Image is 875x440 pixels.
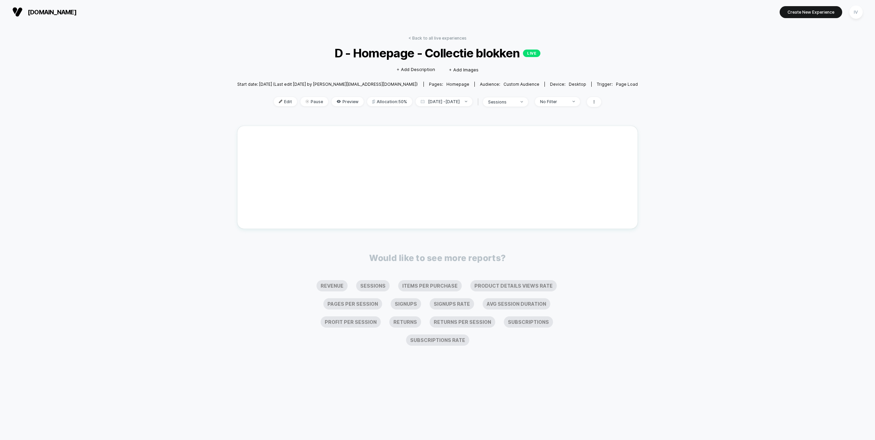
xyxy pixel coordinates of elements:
[573,101,575,102] img: end
[389,316,421,328] li: Returns
[317,280,348,291] li: Revenue
[396,66,435,73] span: + Add Description
[504,316,553,328] li: Subscriptions
[430,298,474,310] li: Signups Rate
[408,36,467,41] a: < Back to all live experiences
[300,97,328,106] span: Pause
[849,5,863,19] div: IV
[569,82,586,87] span: desktop
[372,100,375,104] img: rebalance
[780,6,842,18] button: Create New Experience
[406,334,469,346] li: Subscriptions Rate
[369,253,506,263] p: Would like to see more reports?
[544,82,591,87] span: Device:
[279,100,282,103] img: edit
[446,82,469,87] span: homepage
[421,100,425,103] img: calendar
[321,316,381,328] li: Profit Per Session
[597,82,638,87] div: Trigger:
[28,9,77,16] span: [DOMAIN_NAME]
[416,97,472,106] span: [DATE] - [DATE]
[398,280,462,291] li: Items Per Purchase
[10,6,79,17] button: [DOMAIN_NAME]
[12,7,23,17] img: Visually logo
[503,82,539,87] span: Custom Audience
[470,280,557,291] li: Product Details Views Rate
[356,280,390,291] li: Sessions
[847,5,865,19] button: IV
[274,97,297,106] span: Edit
[488,99,515,105] div: sessions
[465,101,467,102] img: end
[430,316,495,328] li: Returns Per Session
[449,67,479,72] span: + Add Images
[367,97,412,106] span: Allocation: 50%
[480,82,539,87] div: Audience:
[523,50,540,57] p: LIVE
[391,298,421,310] li: Signups
[616,82,638,87] span: Page Load
[429,82,469,87] div: Pages:
[476,97,483,107] span: |
[237,82,418,87] span: Start date: [DATE] (Last edit [DATE] by [PERSON_NAME][EMAIL_ADDRESS][DOMAIN_NAME])
[323,298,382,310] li: Pages Per Session
[521,101,523,102] img: end
[257,46,618,60] span: D - Homepage - Collectie blokken
[540,99,567,104] div: No Filter
[332,97,364,106] span: Preview
[306,100,309,103] img: end
[483,298,550,310] li: Avg Session Duration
